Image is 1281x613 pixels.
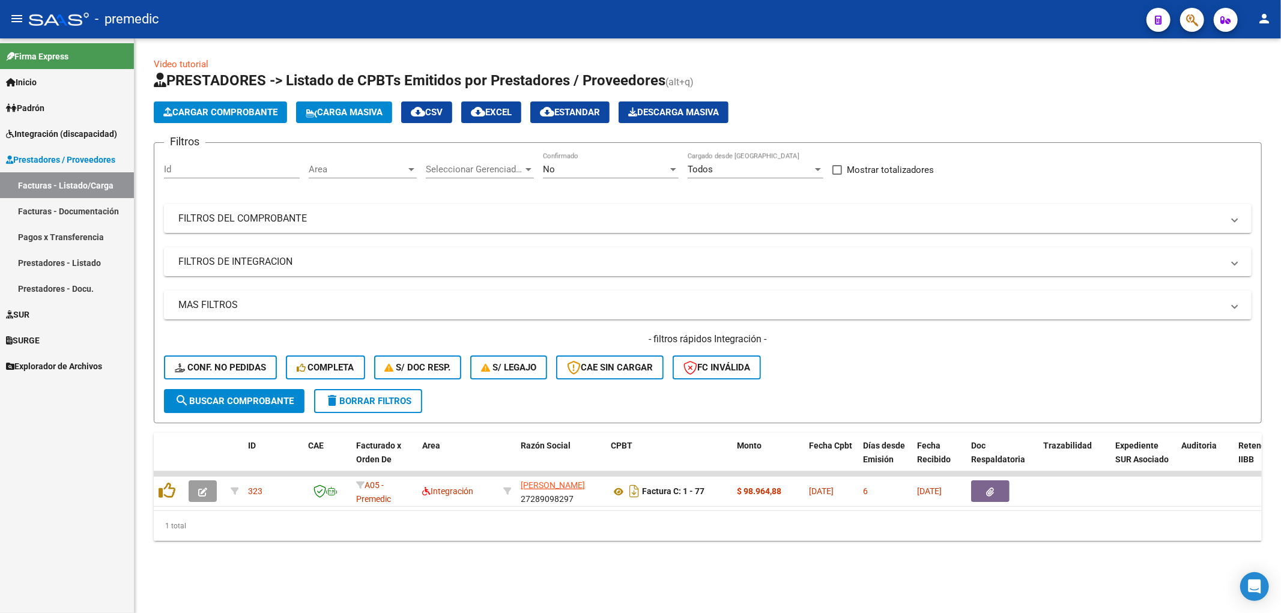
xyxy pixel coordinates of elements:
[164,204,1252,233] mat-expansion-panel-header: FILTROS DEL COMPROBANTE
[411,104,425,119] mat-icon: cloud_download
[178,255,1223,268] mat-panel-title: FILTROS DE INTEGRACION
[809,486,834,496] span: [DATE]
[164,333,1252,346] h4: - filtros rápidos Integración -
[732,433,804,486] datatable-header-cell: Monto
[385,362,451,373] span: S/ Doc Resp.
[912,433,966,486] datatable-header-cell: Fecha Recibido
[673,355,761,379] button: FC Inválida
[665,76,694,88] span: (alt+q)
[175,362,266,373] span: Conf. no pedidas
[521,480,585,490] span: [PERSON_NAME]
[847,163,934,177] span: Mostrar totalizadores
[422,486,473,496] span: Integración
[917,441,951,464] span: Fecha Recibido
[688,164,713,175] span: Todos
[164,247,1252,276] mat-expansion-panel-header: FILTROS DE INTEGRACION
[470,355,547,379] button: S/ legajo
[6,334,40,347] span: SURGE
[481,362,536,373] span: S/ legajo
[314,389,422,413] button: Borrar Filtros
[626,482,642,501] i: Descargar documento
[296,101,392,123] button: Carga Masiva
[164,133,205,150] h3: Filtros
[164,389,304,413] button: Buscar Comprobante
[175,396,294,406] span: Buscar Comprobante
[164,291,1252,319] mat-expansion-panel-header: MAS FILTROS
[248,441,256,450] span: ID
[1110,433,1177,486] datatable-header-cell: Expediente SUR Asociado
[154,59,208,70] a: Video tutorial
[163,107,277,118] span: Cargar Comprobante
[356,441,401,464] span: Facturado x Orden De
[6,127,117,140] span: Integración (discapacidad)
[417,433,498,486] datatable-header-cell: Area
[619,101,728,123] button: Descarga Masiva
[6,50,68,63] span: Firma Express
[804,433,858,486] datatable-header-cell: Fecha Cpbt
[286,355,365,379] button: Completa
[1115,441,1169,464] span: Expediente SUR Asociado
[966,433,1038,486] datatable-header-cell: Doc Respaldatoria
[422,441,440,450] span: Area
[516,433,606,486] datatable-header-cell: Razón Social
[325,396,411,406] span: Borrar Filtros
[297,362,354,373] span: Completa
[521,441,571,450] span: Razón Social
[521,479,601,504] div: 27289098297
[917,486,942,496] span: [DATE]
[1240,572,1269,601] div: Open Intercom Messenger
[309,164,406,175] span: Area
[471,104,485,119] mat-icon: cloud_download
[642,487,704,497] strong: Factura C: 1 - 77
[178,298,1223,312] mat-panel-title: MAS FILTROS
[1177,433,1234,486] datatable-header-cell: Auditoria
[248,486,262,496] span: 323
[154,511,1262,541] div: 1 total
[6,360,102,373] span: Explorador de Archivos
[308,441,324,450] span: CAE
[6,153,115,166] span: Prestadores / Proveedores
[401,101,452,123] button: CSV
[858,433,912,486] datatable-header-cell: Días desde Emisión
[971,441,1025,464] span: Doc Respaldatoria
[164,355,277,379] button: Conf. no pedidas
[567,362,653,373] span: CAE SIN CARGAR
[556,355,664,379] button: CAE SIN CARGAR
[154,72,665,89] span: PRESTADORES -> Listado de CPBTs Emitidos por Prestadores / Proveedores
[426,164,523,175] span: Seleccionar Gerenciador
[863,441,905,464] span: Días desde Emisión
[606,433,732,486] datatable-header-cell: CPBT
[6,308,29,321] span: SUR
[411,107,443,118] span: CSV
[540,107,600,118] span: Estandar
[374,355,462,379] button: S/ Doc Resp.
[611,441,632,450] span: CPBT
[1257,11,1271,26] mat-icon: person
[303,433,351,486] datatable-header-cell: CAE
[6,101,44,115] span: Padrón
[471,107,512,118] span: EXCEL
[737,486,781,496] strong: $ 98.964,88
[809,441,852,450] span: Fecha Cpbt
[1238,441,1277,464] span: Retencion IIBB
[243,433,303,486] datatable-header-cell: ID
[351,433,417,486] datatable-header-cell: Facturado x Orden De
[683,362,750,373] span: FC Inválida
[737,441,762,450] span: Monto
[530,101,610,123] button: Estandar
[95,6,159,32] span: - premedic
[628,107,719,118] span: Descarga Masiva
[619,101,728,123] app-download-masive: Descarga masiva de comprobantes (adjuntos)
[306,107,383,118] span: Carga Masiva
[325,393,339,408] mat-icon: delete
[543,164,555,175] span: No
[1038,433,1110,486] datatable-header-cell: Trazabilidad
[154,101,287,123] button: Cargar Comprobante
[1043,441,1092,450] span: Trazabilidad
[10,11,24,26] mat-icon: menu
[540,104,554,119] mat-icon: cloud_download
[6,76,37,89] span: Inicio
[178,212,1223,225] mat-panel-title: FILTROS DEL COMPROBANTE
[1181,441,1217,450] span: Auditoria
[356,480,391,504] span: A05 - Premedic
